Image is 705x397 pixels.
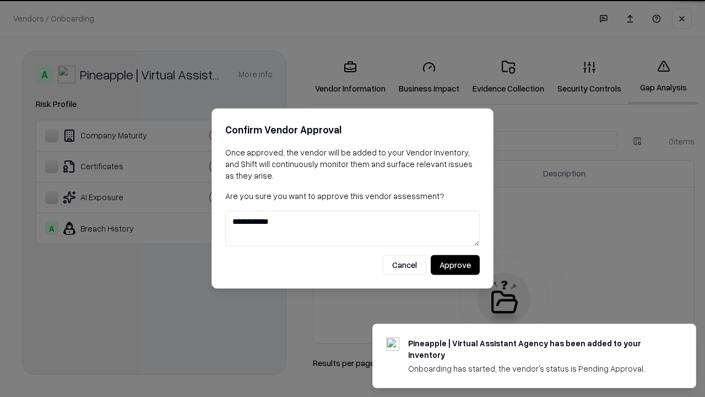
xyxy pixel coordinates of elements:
[225,190,480,202] p: Are you sure you want to approve this vendor assessment?
[225,147,480,181] p: Once approved, the vendor will be added to your Vendor Inventory, and Shift will continuously mon...
[383,255,426,275] button: Cancel
[408,363,669,374] div: Onboarding has started, the vendor's status is Pending Approval.
[431,255,480,275] button: Approve
[408,337,669,361] div: Pineapple | Virtual Assistant Agency has been added to your inventory
[386,337,399,351] img: trypineapple.com
[225,122,480,138] h2: Confirm Vendor Approval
